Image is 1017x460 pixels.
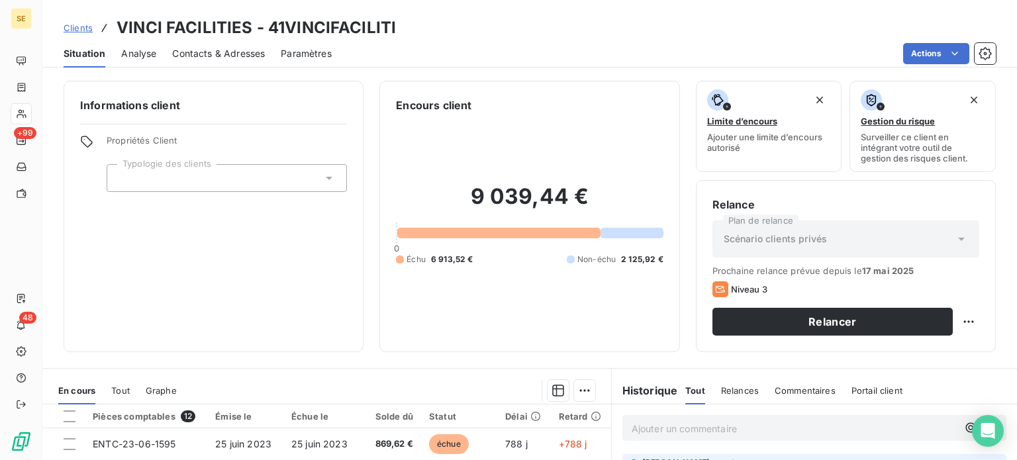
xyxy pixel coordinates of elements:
img: Logo LeanPay [11,431,32,452]
div: Émise le [215,411,275,422]
span: 6 913,52 € [431,253,473,265]
div: Solde dû [371,411,413,422]
div: Open Intercom Messenger [972,415,1004,447]
span: 17 mai 2025 [862,265,914,276]
div: SE [11,8,32,29]
a: +99 [11,130,31,151]
div: Retard [559,411,603,422]
div: Statut [429,411,489,422]
span: Analyse [121,47,156,60]
span: Tout [111,385,130,396]
h6: Informations client [80,97,347,113]
span: +99 [14,127,36,139]
h6: Historique [612,383,678,398]
span: Contacts & Adresses [172,47,265,60]
h3: VINCI FACILITIES - 41VINCIFACILITI [117,16,396,40]
span: Gestion du risque [861,116,935,126]
button: Gestion du risqueSurveiller ce client en intégrant votre outil de gestion des risques client. [849,81,996,172]
span: Surveiller ce client en intégrant votre outil de gestion des risques client. [861,132,985,163]
span: Commentaires [775,385,836,396]
span: Clients [64,23,93,33]
span: 48 [19,312,36,324]
span: +788 j [559,438,587,449]
button: Actions [903,43,969,64]
div: Pièces comptables [93,410,199,422]
span: 25 juin 2023 [215,438,271,449]
button: Relancer [712,308,953,336]
span: Propriétés Client [107,135,347,154]
h6: Relance [712,197,979,212]
span: Relances [721,385,759,396]
a: Clients [64,21,93,34]
span: 788 j [505,438,528,449]
span: ENTC-23-06-1595 [93,438,175,449]
span: Prochaine relance prévue depuis le [712,265,979,276]
span: Niveau 3 [731,284,767,295]
input: Ajouter une valeur [118,172,128,184]
span: Situation [64,47,105,60]
span: En cours [58,385,95,396]
span: 869,62 € [371,437,413,451]
span: Portail client [851,385,902,396]
span: 0 [394,243,399,253]
h6: Encours client [396,97,471,113]
h2: 9 039,44 € [396,183,663,223]
span: 25 juin 2023 [291,438,348,449]
span: Graphe [146,385,177,396]
span: Scénario clients privés [724,232,827,246]
span: Non-échu [577,253,616,265]
div: Échue le [291,411,355,422]
span: 2 125,92 € [621,253,663,265]
span: Paramètres [281,47,332,60]
span: Échu [407,253,426,265]
button: Limite d’encoursAjouter une limite d’encours autorisé [696,81,842,172]
span: échue [429,434,469,454]
span: 12 [181,410,195,422]
span: Limite d’encours [707,116,777,126]
span: Ajouter une limite d’encours autorisé [707,132,831,153]
div: Délai [505,411,542,422]
span: Tout [685,385,705,396]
